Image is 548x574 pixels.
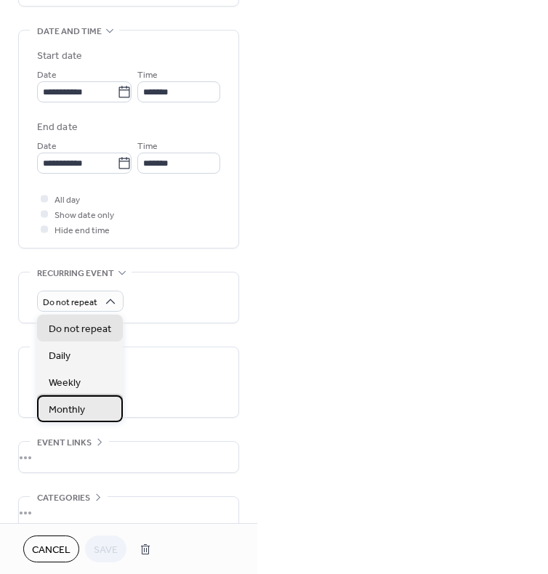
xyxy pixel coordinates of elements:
span: Show date only [55,208,114,223]
span: Cancel [32,543,70,558]
span: Event links [37,435,92,450]
div: ••• [19,497,238,527]
div: Start date [37,49,82,64]
span: Time [137,68,158,83]
span: All day [55,193,80,208]
span: Categories [37,490,90,506]
span: Do not repeat [49,322,111,337]
span: Date [37,68,57,83]
span: Date and time [37,24,102,39]
span: Do not repeat [43,294,97,311]
span: Monthly [49,403,85,418]
span: Date [37,139,57,154]
span: Recurring event [37,266,114,281]
span: Hide end time [55,223,110,238]
span: Weekly [49,376,81,391]
div: End date [37,120,78,135]
span: Time [137,139,158,154]
button: Cancel [23,535,79,562]
span: Daily [49,349,70,364]
div: ••• [19,442,238,472]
